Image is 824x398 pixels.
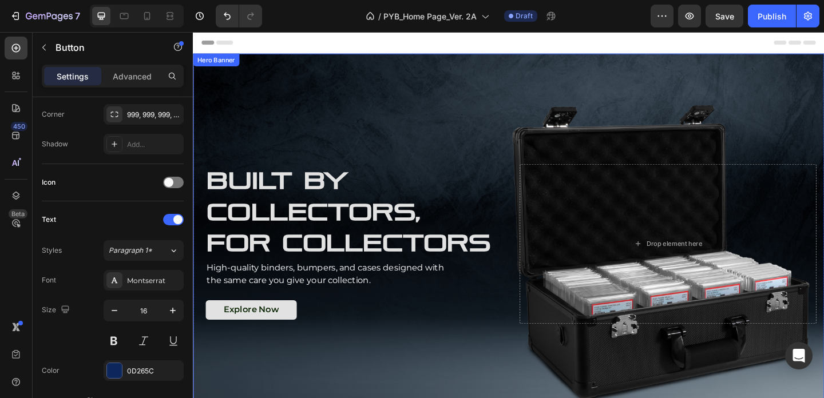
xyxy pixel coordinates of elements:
[193,32,824,398] iframe: Design area
[5,5,85,27] button: 7
[785,342,813,369] div: Open Intercom Messenger
[706,5,743,27] button: Save
[127,140,181,150] div: Add...
[378,10,381,22] span: /
[75,9,80,23] p: 7
[42,245,62,256] div: Styles
[127,110,181,120] div: 999, 999, 999, 999
[56,41,153,54] p: Button
[42,139,68,149] div: Shadow
[42,177,56,188] div: Icon
[9,209,27,218] div: Beta
[42,365,60,376] div: Color
[493,226,554,235] div: Drop element here
[383,10,477,22] span: PYB_Home Page_Ver. 2A
[109,245,152,256] span: Paragraph 1*
[2,25,48,35] div: Hero Banner
[516,11,533,21] span: Draft
[113,70,152,82] p: Advanced
[42,214,56,225] div: Text
[127,366,181,376] div: 0D265C
[104,240,184,261] button: Paragraph 1*
[127,276,181,286] div: Montserrat
[42,275,56,285] div: Font
[11,122,27,131] div: 450
[715,11,734,21] span: Save
[758,10,786,22] div: Publish
[216,5,262,27] div: Undo/Redo
[748,5,796,27] button: Publish
[42,303,72,318] div: Size
[57,70,89,82] p: Settings
[42,109,65,120] div: Corner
